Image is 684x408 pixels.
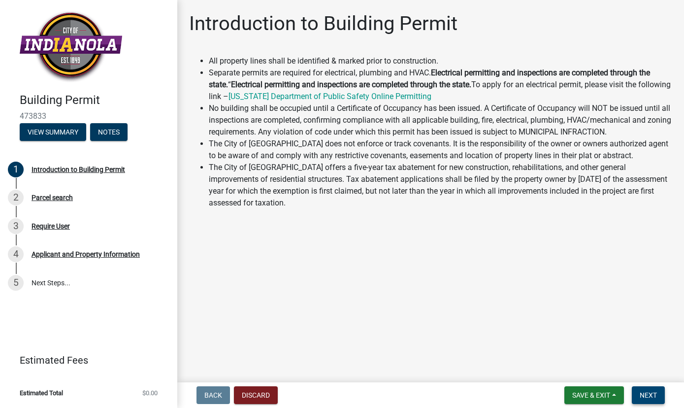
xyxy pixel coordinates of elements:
[228,92,431,101] a: [US_STATE] Department of Public Safety Online Permitting
[8,275,24,291] div: 5
[8,190,24,205] div: 2
[90,123,128,141] button: Notes
[32,251,140,258] div: Applicant and Property Information
[209,138,672,162] li: The City of [GEOGRAPHIC_DATA] does not enforce or track covenants. It is the responsibility of th...
[234,386,278,404] button: Discard
[204,391,222,399] span: Back
[20,390,63,396] span: Estimated Total
[8,350,162,370] a: Estimated Fees
[209,102,672,138] li: No building shall be occupied until a Certificate of Occupancy has been issued. A Certificate of ...
[231,80,471,89] strong: Electrical permitting and inspections are completed through the state.
[572,391,610,399] span: Save & Exit
[32,223,70,230] div: Require User
[189,12,457,35] h1: Introduction to Building Permit
[632,386,665,404] button: Next
[20,111,158,121] span: 473833
[20,10,122,83] img: City of Indianola, Iowa
[640,391,657,399] span: Next
[8,246,24,262] div: 4
[8,162,24,177] div: 1
[564,386,624,404] button: Save & Exit
[209,162,672,209] li: The City of [GEOGRAPHIC_DATA] offers a five-year tax abatement for new construction, rehabilitati...
[8,218,24,234] div: 3
[20,123,86,141] button: View Summary
[20,93,169,107] h4: Building Permit
[90,129,128,136] wm-modal-confirm: Notes
[20,129,86,136] wm-modal-confirm: Summary
[142,390,158,396] span: $0.00
[209,67,672,102] li: Separate permits are required for electrical, plumbing and HVAC. “ To apply for an electrical per...
[209,55,672,67] li: All property lines shall be identified & marked prior to construction.
[196,386,230,404] button: Back
[32,166,125,173] div: Introduction to Building Permit
[32,194,73,201] div: Parcel search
